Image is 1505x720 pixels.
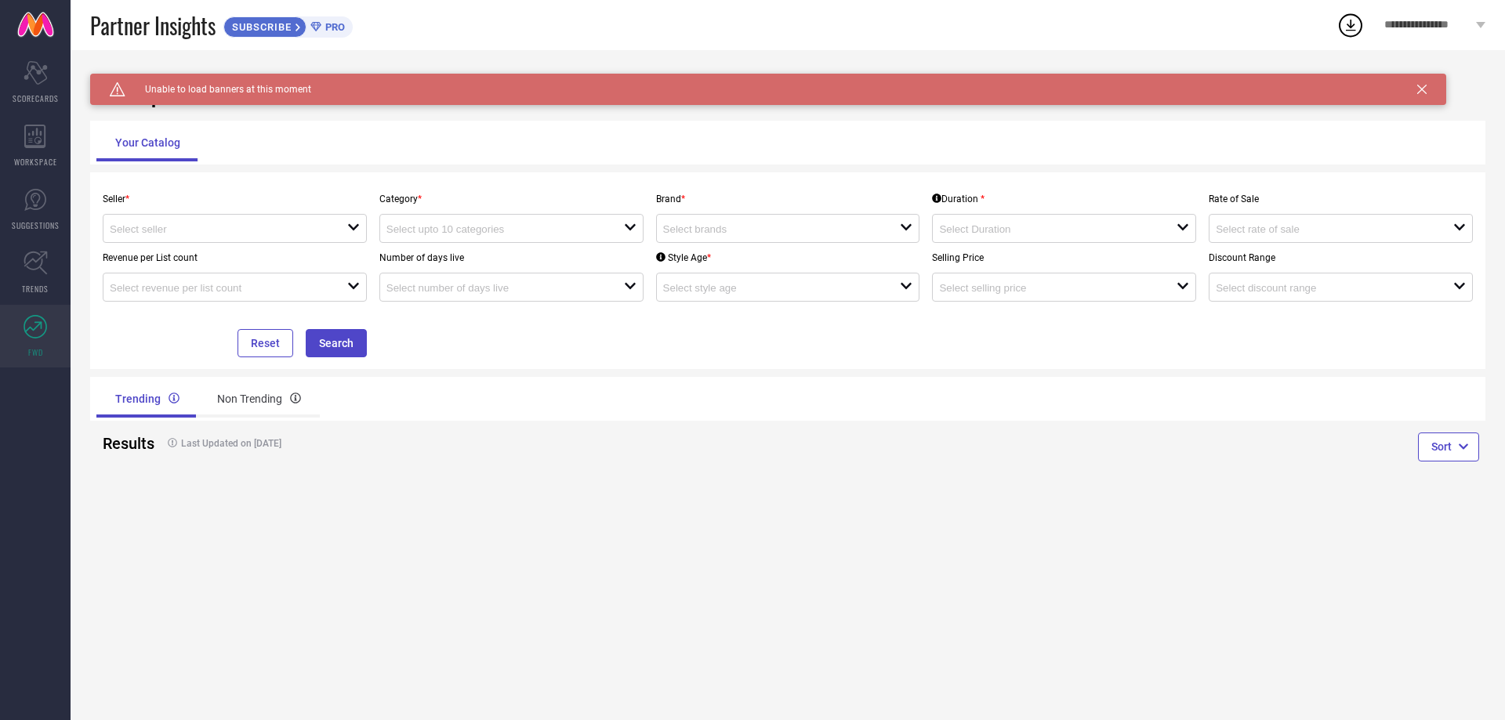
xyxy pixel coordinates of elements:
[1216,223,1430,235] input: Select rate of sale
[238,329,293,357] button: Reset
[13,92,59,104] span: SCORECARDS
[110,223,324,235] input: Select seller
[306,329,367,357] button: Search
[939,223,1153,235] input: Select Duration
[656,194,920,204] p: Brand
[1336,11,1365,39] div: Open download list
[379,252,644,263] p: Number of days live
[932,194,985,204] div: Duration
[223,13,353,38] a: SUBSCRIBEPRO
[939,282,1153,294] input: Select selling price
[22,283,49,295] span: TRENDS
[110,282,324,294] input: Select revenue per list count
[379,194,644,204] p: Category
[1216,282,1430,294] input: Select discount range
[125,84,311,95] span: Unable to load banners at this moment
[224,21,296,33] span: SUBSCRIBE
[96,124,199,161] div: Your Catalog
[1209,194,1473,204] p: Rate of Sale
[28,346,43,358] span: FWD
[90,9,216,42] span: Partner Insights
[386,223,600,235] input: Select upto 10 categories
[386,282,600,294] input: Select number of days live
[103,434,147,453] h2: Results
[932,252,1196,263] p: Selling Price
[198,380,320,418] div: Non Trending
[1209,252,1473,263] p: Discount Range
[103,252,367,263] p: Revenue per List count
[663,282,877,294] input: Select style age
[656,252,711,263] div: Style Age
[14,156,57,168] span: WORKSPACE
[1418,432,1479,461] button: Sort
[321,21,345,33] span: PRO
[160,438,718,449] h4: Last Updated on [DATE]
[12,219,60,231] span: SUGGESTIONS
[663,223,877,235] input: Select brands
[96,380,198,418] div: Trending
[103,194,367,204] p: Seller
